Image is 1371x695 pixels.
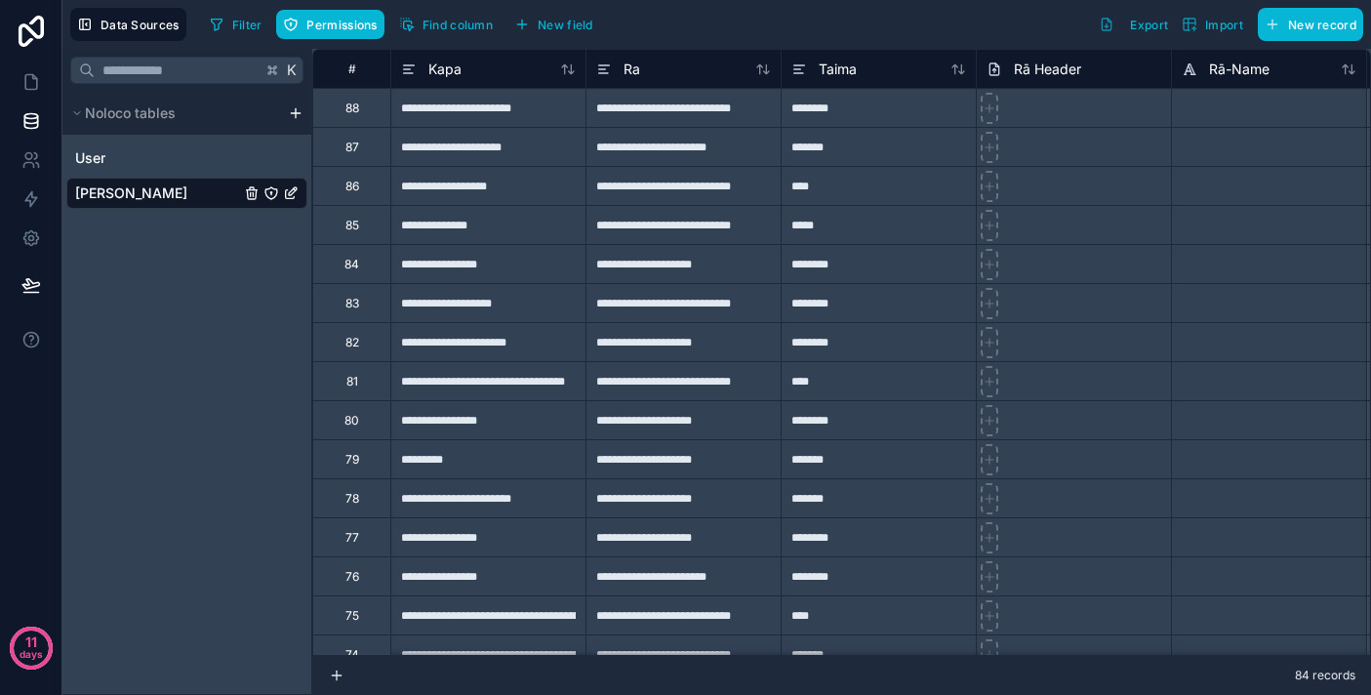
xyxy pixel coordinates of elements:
[345,179,359,194] div: 86
[1092,8,1175,41] button: Export
[392,10,500,39] button: Find column
[328,61,376,76] div: #
[285,63,299,77] span: K
[345,218,359,233] div: 85
[345,101,359,116] div: 88
[1014,60,1081,79] span: Rā Header
[345,647,359,663] div: 74
[1130,18,1168,32] span: Export
[306,18,377,32] span: Permissions
[345,530,359,546] div: 77
[345,140,359,155] div: 87
[1288,18,1356,32] span: New record
[25,633,37,652] p: 11
[344,413,359,429] div: 80
[276,10,383,39] button: Permissions
[538,18,593,32] span: New field
[507,10,600,39] button: New field
[1250,8,1363,41] a: New record
[1175,8,1250,41] button: Import
[624,60,640,79] span: Ra
[346,374,358,389] div: 81
[819,60,857,79] span: Taima
[20,640,43,668] p: days
[428,60,462,79] span: Kapa
[1205,18,1243,32] span: Import
[345,452,359,468] div: 79
[70,8,186,41] button: Data Sources
[345,296,359,311] div: 83
[345,608,359,624] div: 75
[345,335,359,350] div: 82
[232,18,262,32] span: Filter
[1295,668,1355,683] span: 84 records
[276,10,391,39] a: Permissions
[423,18,493,32] span: Find column
[1209,60,1270,79] span: Rā-Name
[345,491,359,507] div: 78
[101,18,180,32] span: Data Sources
[1258,8,1363,41] button: New record
[202,10,269,39] button: Filter
[345,569,359,585] div: 76
[344,257,359,272] div: 84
